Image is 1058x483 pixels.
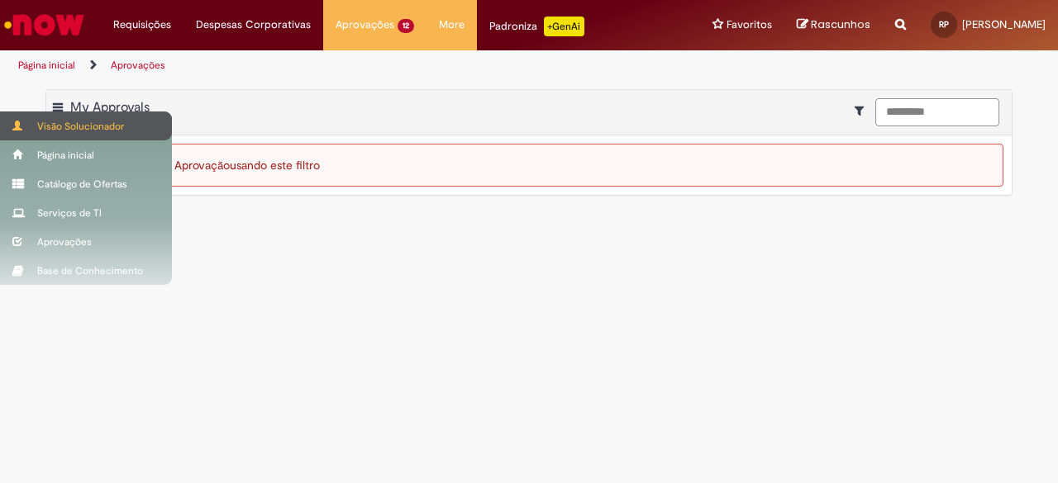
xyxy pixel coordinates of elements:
[797,17,870,33] a: Rascunhos
[544,17,584,36] p: +GenAi
[439,17,465,33] span: More
[196,17,311,33] span: Despesas Corporativas
[489,17,584,36] div: Padroniza
[811,17,870,32] span: Rascunhos
[727,17,772,33] span: Favoritos
[962,17,1046,31] span: [PERSON_NAME]
[336,17,394,33] span: Aprovações
[113,17,171,33] span: Requisições
[855,105,872,116] i: Mostrar filtros para: Suas Solicitações
[398,19,414,33] span: 12
[2,8,87,41] img: ServiceNow
[70,99,150,116] span: My Approvals
[12,50,693,81] ul: Trilhas de página
[111,59,165,72] a: Aprovações
[939,19,949,30] span: RP
[230,158,320,173] span: usando este filtro
[18,59,75,72] a: Página inicial
[55,144,1003,187] div: Não há registros em Aprovação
